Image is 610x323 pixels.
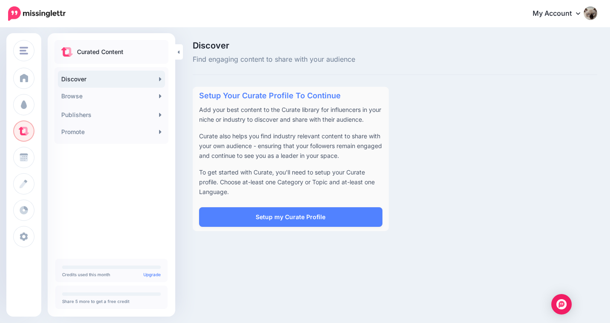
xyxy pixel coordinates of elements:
p: Curate also helps you find industry relevant content to share with your own audience - ensuring t... [199,131,382,160]
img: menu.png [20,47,28,54]
a: Browse [58,88,165,105]
img: curate.png [61,47,73,57]
a: Publishers [58,106,165,123]
a: Promote [58,123,165,140]
a: My Account [524,3,597,24]
span: Find engaging content to share with your audience [193,54,355,65]
div: Open Intercom Messenger [551,294,572,314]
p: To get started with Curate, you'll need to setup your Curate profile. Choose at-least one Categor... [199,167,382,197]
span: Discover [193,41,355,50]
p: Curated Content [77,47,123,57]
img: Missinglettr [8,6,66,21]
a: Setup my Curate Profile [199,207,382,227]
a: Discover [58,71,165,88]
h4: Setup Your Curate Profile To Continue [199,91,382,100]
p: Add your best content to the Curate library for influencers in your niche or industry to discover... [199,105,382,124]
